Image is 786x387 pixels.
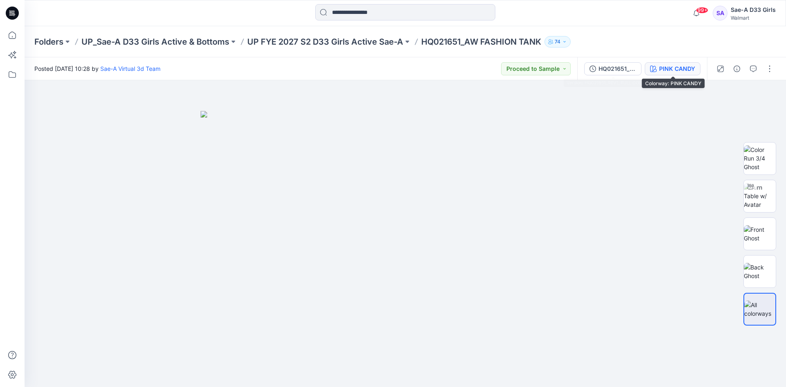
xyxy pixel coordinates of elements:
[730,62,743,75] button: Details
[659,64,695,73] div: PINK CANDY
[645,62,700,75] button: PINK CANDY
[100,65,160,72] a: Sae-A Virtual 3d Team
[713,6,727,20] div: SA
[731,5,776,15] div: Sae-A D33 Girls
[584,62,641,75] button: HQ021651_REV1_FULL COLORWAYS
[81,36,229,48] a: UP_Sae-A D33 Girls Active & Bottoms
[744,301,775,318] img: All colorways
[744,183,776,209] img: Turn Table w/ Avatar
[599,64,636,73] div: HQ021651_REV1_FULL COLORWAYS
[731,15,776,21] div: Walmart
[744,263,776,280] img: Back Ghost
[247,36,403,48] a: UP FYE 2027 S2 D33 Girls Active Sae-A
[744,145,776,171] img: Color Run 3/4 Ghost
[544,36,571,48] button: 74
[421,36,541,48] p: HQ021651_AW FASHION TANK
[34,36,63,48] a: Folders
[744,225,776,242] img: Front Ghost
[696,7,708,14] span: 99+
[555,37,560,46] p: 74
[34,64,160,73] span: Posted [DATE] 10:28 by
